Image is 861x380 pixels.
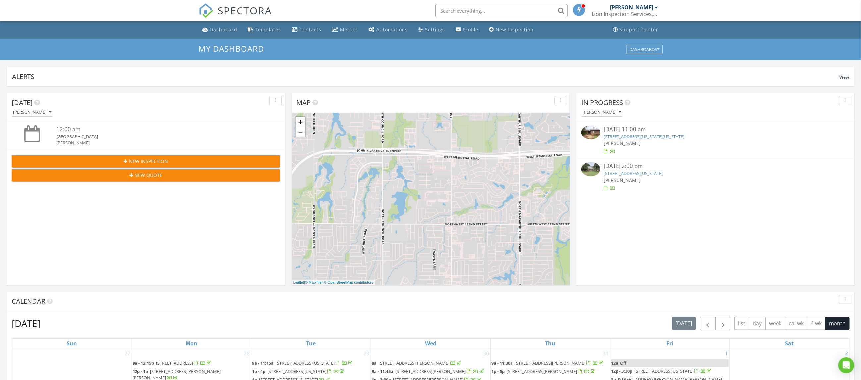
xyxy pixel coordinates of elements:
a: Company Profile [453,24,481,36]
span: My Dashboard [199,43,264,54]
div: Open Intercom Messenger [838,357,854,373]
div: Contacts [300,27,322,33]
span: New Inspection [129,158,168,165]
span: Calendar [12,297,45,306]
span: [STREET_ADDRESS][US_STATE] [267,368,326,374]
span: [STREET_ADDRESS][PERSON_NAME] [379,360,449,366]
button: [DATE] [672,317,696,330]
a: [DATE] 2:00 pm [STREET_ADDRESS][US_STATE] [PERSON_NAME] [581,162,850,191]
button: Dashboards [627,45,663,54]
div: [DATE] 2:00 pm [604,162,827,170]
a: 9a - 11:45a [STREET_ADDRESS][PERSON_NAME] [372,368,490,376]
a: Tuesday [305,339,317,348]
span: 9a - 11:30a [491,360,513,366]
a: © OpenStreetMap contributors [324,280,373,284]
a: 9a - 12:15p [STREET_ADDRESS] [133,360,212,366]
button: [PERSON_NAME] [581,108,622,117]
input: Search everything... [435,4,568,17]
h2: [DATE] [12,317,40,330]
img: 9363002%2Fcover_photos%2FGX98kNAHlTzfXISjOJPa%2Fsmall.jpg [581,125,600,139]
span: Off [620,360,626,366]
div: Profile [463,27,479,33]
a: Saturday [784,339,795,348]
span: 1p - 5p [491,368,505,374]
button: [PERSON_NAME] [12,108,53,117]
div: [PERSON_NAME] [13,110,51,115]
span: [STREET_ADDRESS][PERSON_NAME] [507,368,577,374]
span: [PERSON_NAME] [604,140,641,146]
a: 8a [STREET_ADDRESS][PERSON_NAME] [372,360,462,366]
button: 4 wk [807,317,826,330]
div: Metrics [340,27,358,33]
div: [DATE] 11:00 am [604,125,827,134]
a: Go to August 1, 2025 [724,348,729,359]
span: 12a [611,360,618,366]
span: [STREET_ADDRESS][PERSON_NAME] [395,368,466,374]
div: Support Center [620,27,659,33]
a: 9a - 11:45a [STREET_ADDRESS][PERSON_NAME] [372,368,485,374]
span: 12p - 3:30p [611,368,632,374]
img: The Best Home Inspection Software - Spectora [199,3,213,18]
a: Go to July 30, 2025 [482,348,490,359]
div: [PERSON_NAME] [56,140,258,146]
button: cal wk [785,317,808,330]
a: Go to August 2, 2025 [844,348,849,359]
button: week [765,317,785,330]
button: list [734,317,749,330]
div: [GEOGRAPHIC_DATA] [56,134,258,140]
a: Go to July 27, 2025 [123,348,132,359]
div: Dashboards [630,47,660,52]
span: 1p - 4p [252,368,265,374]
a: Automations (Basic) [366,24,411,36]
a: 1p - 4p [STREET_ADDRESS][US_STATE] [252,368,370,376]
a: Settings [416,24,448,36]
span: 9a - 11:45a [372,368,393,374]
a: 9a - 11:15a [STREET_ADDRESS][US_STATE] [252,360,353,366]
a: Dashboard [200,24,240,36]
a: SPECTORA [199,9,272,23]
span: 8a [372,360,377,366]
div: [PERSON_NAME] [610,4,653,11]
a: 9a - 11:30a [STREET_ADDRESS][PERSON_NAME] [491,359,609,367]
span: 9a - 11:15a [252,360,274,366]
a: 9a - 12:15p [STREET_ADDRESS] [133,359,250,367]
a: Friday [665,339,675,348]
a: 1p - 5p [STREET_ADDRESS][PERSON_NAME] [491,368,609,376]
button: Previous month [700,317,716,330]
a: Wednesday [424,339,438,348]
a: Go to July 28, 2025 [242,348,251,359]
div: Dashboard [210,27,238,33]
img: 9371888%2Fcover_photos%2FUVYTIxTnyB3H6mZeyf4k%2Fsmall.jpg [581,162,600,176]
a: [DATE] 11:00 am [STREET_ADDRESS][US_STATE][US_STATE] [PERSON_NAME] [581,125,850,155]
button: month [825,317,850,330]
a: 8a [STREET_ADDRESS][PERSON_NAME] [372,359,490,367]
span: [STREET_ADDRESS][US_STATE] [634,368,693,374]
div: Templates [255,27,281,33]
a: Go to July 29, 2025 [362,348,371,359]
a: Zoom in [296,117,305,127]
a: 12p - 3:30p [STREET_ADDRESS][US_STATE] [611,368,712,374]
div: Settings [425,27,445,33]
span: SPECTORA [218,3,272,17]
span: 9a - 12:15p [133,360,154,366]
a: Contacts [289,24,324,36]
a: Metrics [330,24,361,36]
div: New Inspection [496,27,534,33]
span: Map [296,98,311,107]
div: | [292,280,375,285]
div: Alerts [12,72,839,81]
div: 12:00 am [56,125,258,134]
a: Templates [245,24,284,36]
a: Zoom out [296,127,305,137]
a: Monday [184,339,199,348]
span: 12p - 1p [133,368,148,374]
button: Next month [715,317,731,330]
span: [STREET_ADDRESS][US_STATE] [276,360,335,366]
a: Leaflet [293,280,304,284]
span: In Progress [581,98,623,107]
button: day [749,317,766,330]
a: 9a - 11:30a [STREET_ADDRESS][PERSON_NAME] [491,360,604,366]
span: New Quote [135,172,162,179]
button: New Inspection [12,155,280,167]
a: New Inspection [487,24,537,36]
